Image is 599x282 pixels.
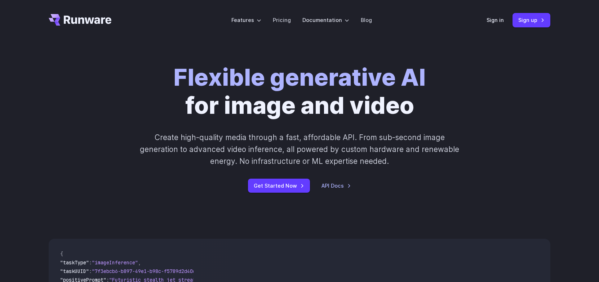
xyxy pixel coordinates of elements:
span: "7f3ebcb6-b897-49e1-b98c-f5789d2d40d7" [92,268,201,274]
p: Create high-quality media through a fast, affordable API. From sub-second image generation to adv... [139,131,460,167]
a: API Docs [321,182,351,190]
span: "taskType" [60,259,89,266]
label: Documentation [302,16,349,24]
span: : [89,268,92,274]
span: "taskUUID" [60,268,89,274]
label: Features [231,16,261,24]
span: "imageInference" [92,259,138,266]
a: Sign in [487,16,504,24]
span: : [89,259,92,266]
a: Blog [361,16,372,24]
a: Go to / [49,14,111,26]
a: Get Started Now [248,179,310,193]
a: Pricing [273,16,291,24]
a: Sign up [513,13,550,27]
span: , [138,259,141,266]
span: { [60,251,63,257]
strong: Flexible generative AI [173,63,426,91]
h1: for image and video [173,63,426,120]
